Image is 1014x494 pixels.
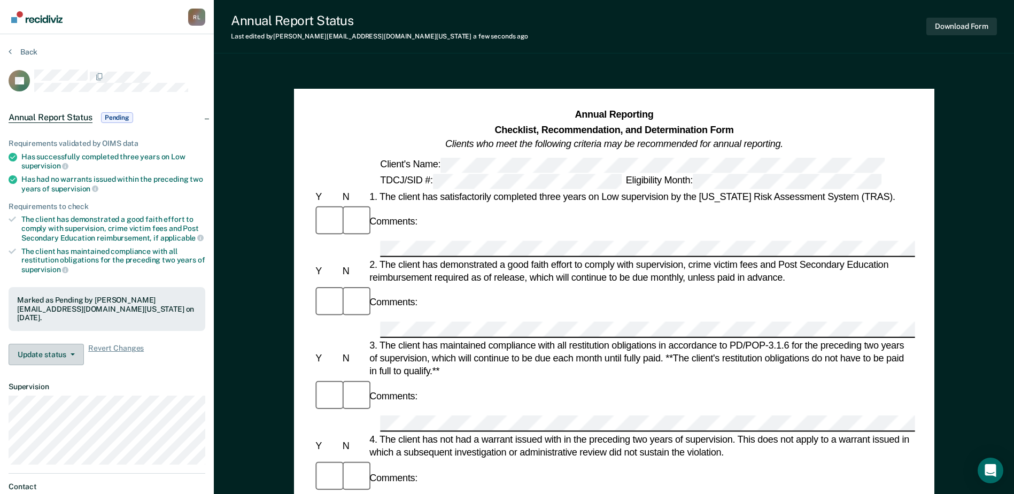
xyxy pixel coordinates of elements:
div: Open Intercom Messenger [978,458,1003,483]
span: Revert Changes [88,344,144,365]
div: Y [313,352,340,365]
div: Annual Report Status [231,13,528,28]
div: Y [313,439,340,452]
dt: Contact [9,482,205,491]
div: N [340,352,367,365]
div: Y [313,264,340,277]
strong: Annual Reporting [575,110,653,120]
div: Comments: [367,390,420,403]
em: Clients who meet the following criteria may be recommended for annual reporting. [445,138,783,149]
button: Profile dropdown button [188,9,205,26]
span: Pending [101,112,133,123]
div: The client has demonstrated a good faith effort to comply with supervision, crime victim fees and... [21,215,205,242]
div: Comments: [367,296,420,309]
div: Has successfully completed three years on Low [21,152,205,171]
img: Recidiviz [11,11,63,23]
strong: Checklist, Recommendation, and Determination Form [494,124,733,135]
div: N [340,264,367,277]
span: a few seconds ago [473,33,528,40]
div: 3. The client has maintained compliance with all restitution obligations in accordance to PD/POP-... [367,339,915,378]
div: 2. The client has demonstrated a good faith effort to comply with supervision, crime victim fees ... [367,258,915,283]
div: Has had no warrants issued within the preceding two years of [21,175,205,193]
div: Marked as Pending by [PERSON_NAME][EMAIL_ADDRESS][DOMAIN_NAME][US_STATE] on [DATE]. [17,296,197,322]
div: 4. The client has not had a warrant issued with in the preceding two years of supervision. This d... [367,433,915,459]
div: Eligibility Month: [623,174,883,189]
span: Annual Report Status [9,112,92,123]
span: applicable [160,234,204,242]
button: Download Form [926,18,997,35]
div: Client's Name: [378,157,887,172]
div: TDCJ/SID #: [378,174,623,189]
div: Comments: [367,471,420,484]
div: Y [313,190,340,203]
div: N [340,439,367,452]
span: supervision [21,265,68,274]
div: Requirements to check [9,202,205,211]
div: The client has maintained compliance with all restitution obligations for the preceding two years of [21,247,205,274]
div: Requirements validated by OIMS data [9,139,205,148]
button: Update status [9,344,84,365]
div: Comments: [367,215,420,228]
span: supervision [51,184,98,193]
div: R L [188,9,205,26]
div: 1. The client has satisfactorily completed three years on Low supervision by the [US_STATE] Risk ... [367,190,915,203]
dt: Supervision [9,382,205,391]
button: Back [9,47,37,57]
span: supervision [21,161,68,170]
div: Last edited by [PERSON_NAME][EMAIL_ADDRESS][DOMAIN_NAME][US_STATE] [231,33,528,40]
div: N [340,190,367,203]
